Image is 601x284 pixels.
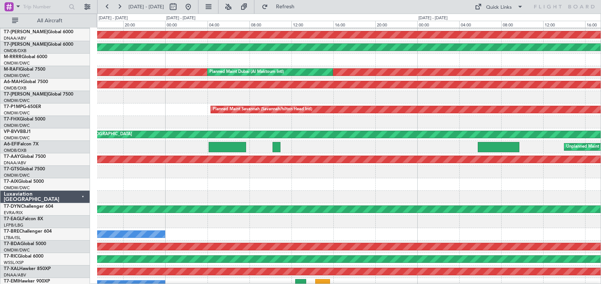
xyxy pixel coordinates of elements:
a: T7-BREChallenger 604 [4,229,52,234]
span: T7-XAL [4,267,19,271]
a: A6-EFIFalcon 7X [4,142,39,147]
a: T7-BDAGlobal 5000 [4,242,46,246]
span: T7-[PERSON_NAME] [4,92,48,97]
a: A6-MAHGlobal 7500 [4,80,48,84]
div: [DATE] - [DATE] [166,15,195,22]
span: T7-P1MP [4,105,23,109]
a: T7-EMIHawker 900XP [4,279,50,284]
div: 08:00 [501,21,543,28]
a: T7-P1MPG-650ER [4,105,41,109]
a: OMDW/DWC [4,110,30,116]
a: T7-AIXGlobal 5000 [4,179,44,184]
div: Planned Maint Dubai (Al Maktoum Intl) [209,66,284,78]
button: Refresh [258,1,304,13]
a: OMDW/DWC [4,123,30,128]
span: T7-GTS [4,167,19,171]
a: T7-EAGLFalcon 8X [4,217,43,221]
span: Refresh [270,4,301,9]
div: 00:00 [165,21,207,28]
span: M-RAFI [4,67,20,72]
a: M-RAFIGlobal 7500 [4,67,45,72]
a: OMDW/DWC [4,60,30,66]
a: OMDW/DWC [4,247,30,253]
span: [DATE] - [DATE] [129,3,164,10]
button: Quick Links [471,1,527,13]
span: T7-AAY [4,154,20,159]
a: OMDW/DWC [4,98,30,103]
a: DNAA/ABV [4,272,26,278]
span: T7-EMI [4,279,19,284]
div: [DATE] - [DATE] [418,15,448,22]
div: 04:00 [208,21,249,28]
div: 12:00 [543,21,585,28]
button: All Aircraft [8,15,82,27]
div: 00:00 [417,21,459,28]
span: T7-EAGL [4,217,22,221]
div: 20:00 [123,21,165,28]
span: A6-MAH [4,80,22,84]
a: T7-[PERSON_NAME]Global 6000 [4,30,73,34]
span: M-RRRR [4,55,22,59]
span: T7-FHX [4,117,20,122]
a: OMDB/DXB [4,148,26,153]
a: VP-BVVBBJ1 [4,130,31,134]
span: T7-AIX [4,179,18,184]
a: EVRA/RIX [4,210,23,216]
a: T7-DYNChallenger 604 [4,204,53,209]
a: OMDW/DWC [4,185,30,191]
a: OMDB/DXB [4,48,26,54]
div: Planned Maint Savannah (Savannah/hilton Head Intl) [213,104,312,115]
a: WSSL/XSP [4,260,24,265]
span: T7-DYN [4,204,21,209]
div: [DATE] - [DATE] [99,15,128,22]
a: OMDW/DWC [4,73,30,79]
a: T7-RICGlobal 6000 [4,254,43,259]
div: 12:00 [291,21,333,28]
a: OMDB/DXB [4,85,26,91]
a: T7-GTSGlobal 7500 [4,167,45,171]
a: LTBA/ISL [4,235,21,241]
a: T7-[PERSON_NAME]Global 6000 [4,42,73,47]
a: T7-FHXGlobal 5000 [4,117,45,122]
span: T7-[PERSON_NAME] [4,42,48,47]
a: T7-XALHawker 850XP [4,267,51,271]
div: 16:00 [333,21,375,28]
div: 16:00 [81,21,123,28]
div: 08:00 [249,21,291,28]
a: T7-[PERSON_NAME]Global 7500 [4,92,73,97]
div: Quick Links [486,4,512,11]
div: 04:00 [459,21,501,28]
span: A6-EFI [4,142,18,147]
span: All Aircraft [20,18,80,23]
a: DNAA/ABV [4,160,26,166]
a: T7-AAYGlobal 7500 [4,154,46,159]
a: LFPB/LBG [4,222,23,228]
a: OMDW/DWC [4,173,30,178]
span: VP-BVV [4,130,20,134]
input: Trip Number [23,1,67,12]
a: M-RRRRGlobal 6000 [4,55,47,59]
span: T7-BRE [4,229,19,234]
span: T7-BDA [4,242,20,246]
a: DNAA/ABV [4,35,26,41]
a: OMDW/DWC [4,135,30,141]
span: T7-RIC [4,254,18,259]
span: T7-[PERSON_NAME] [4,30,48,34]
div: 20:00 [375,21,417,28]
